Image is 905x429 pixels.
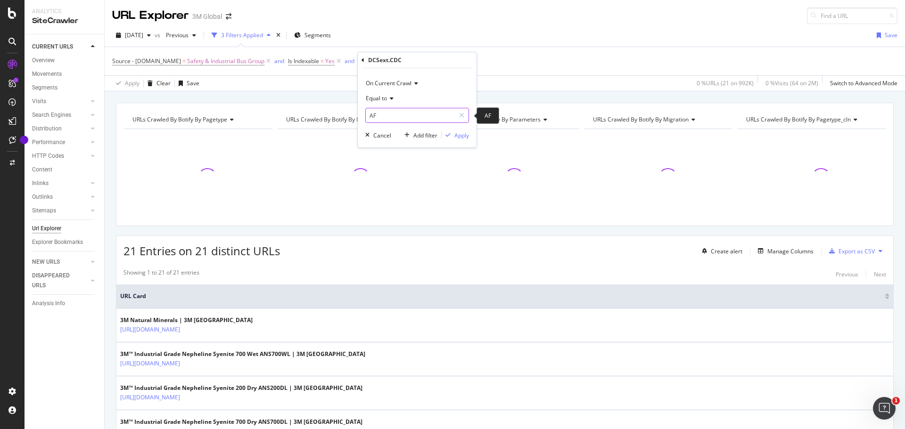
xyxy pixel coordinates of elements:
[697,79,754,87] div: 0 % URLs ( 21 on 992K )
[32,42,73,52] div: CURRENT URLS
[366,79,411,87] span: On Current Crawl
[120,325,180,334] a: [URL][DOMAIN_NAME]
[32,206,56,216] div: Sitemaps
[698,243,742,259] button: Create alert
[120,418,362,426] div: 3M™ Industrial Grade Nepheline Syenite 700 Dry ANS700DL | 3M [GEOGRAPHIC_DATA]
[182,57,186,65] span: =
[836,268,858,280] button: Previous
[125,31,143,39] span: 2025 Sep. 7th
[32,83,98,93] a: Segments
[767,247,814,255] div: Manage Columns
[765,79,818,87] div: 0 % Visits ( 64 on 2M )
[32,271,80,291] div: DISAPPEARED URLS
[807,8,897,24] input: Find a URL
[593,115,689,123] span: URLs Crawled By Botify By migration
[754,245,814,257] button: Manage Columns
[187,55,264,68] span: Safety & Industrial Bus Group
[825,243,875,259] button: Export as CSV
[187,79,199,87] div: Save
[830,79,897,87] div: Switch to Advanced Mode
[826,76,897,91] button: Switch to Advanced Mode
[442,130,469,140] button: Apply
[32,138,65,147] div: Performance
[892,397,900,405] span: 1
[192,12,222,21] div: 3M Global
[32,178,49,188] div: Inlinks
[744,112,878,127] h4: URLs Crawled By Botify By pagetype_cln
[345,57,354,65] button: and
[874,270,886,278] div: Next
[32,237,83,247] div: Explorer Bookmarks
[32,110,71,120] div: Search Engines
[120,292,882,300] span: URL Card
[373,131,391,139] div: Cancel
[32,16,97,26] div: SiteCrawler
[32,110,88,120] a: Search Engines
[32,224,61,234] div: Url Explorer
[591,112,724,127] h4: URLs Crawled By Botify By migration
[120,359,180,368] a: [URL][DOMAIN_NAME]
[437,112,571,127] h4: URLs Crawled By Botify By parameters
[32,56,98,65] a: Overview
[874,268,886,280] button: Next
[873,28,897,43] button: Save
[208,28,274,43] button: 3 Filters Applied
[366,94,387,102] span: Equal to
[32,8,97,16] div: Analytics
[120,350,365,358] div: 3M™ Industrial Grade Nepheline Syenite 700 Wet ANS700WL | 3M [GEOGRAPHIC_DATA]
[120,393,180,402] a: [URL][DOMAIN_NAME]
[274,31,282,40] div: times
[321,57,324,65] span: =
[175,76,199,91] button: Save
[32,224,98,234] a: Url Explorer
[325,55,335,68] span: Yes
[454,131,469,139] div: Apply
[413,131,437,139] div: Add filter
[132,115,227,123] span: URLs Crawled By Botify By pagetype
[885,31,897,39] div: Save
[123,243,280,259] span: 21 Entries on 21 distinct URLs
[290,28,335,43] button: Segments
[32,69,62,79] div: Movements
[288,57,319,65] span: Is Indexable
[836,270,858,278] div: Previous
[112,28,155,43] button: [DATE]
[162,31,189,39] span: Previous
[32,206,88,216] a: Sitemaps
[226,13,231,20] div: arrow-right-arrow-left
[156,79,171,87] div: Clear
[32,151,88,161] a: HTTP Codes
[274,57,284,65] button: and
[32,257,60,267] div: NEW URLS
[32,192,88,202] a: Outlinks
[112,76,140,91] button: Apply
[368,56,402,64] div: DCSext.CDC
[32,165,52,175] div: Content
[362,130,391,140] button: Cancel
[32,124,62,134] div: Distribution
[32,237,98,247] a: Explorer Bookmarks
[221,31,263,39] div: 3 Filters Applied
[32,178,88,188] a: Inlinks
[112,57,181,65] span: Source - [DOMAIN_NAME]
[711,247,742,255] div: Create alert
[112,8,189,24] div: URL Explorer
[304,31,331,39] span: Segments
[32,124,88,134] a: Distribution
[32,56,55,65] div: Overview
[477,107,499,124] div: AF
[120,384,362,392] div: 3M™ Industrial Grade Nepheline Syenite 200 Dry ANS200DL | 3M [GEOGRAPHIC_DATA]
[125,79,140,87] div: Apply
[20,136,28,144] div: Tooltip anchor
[839,247,875,255] div: Export as CSV
[32,69,98,79] a: Movements
[32,299,98,308] a: Analysis Info
[746,115,851,123] span: URLs Crawled By Botify By pagetype_cln
[123,268,199,280] div: Showing 1 to 21 of 21 entries
[131,112,264,127] h4: URLs Crawled By Botify By pagetype
[120,316,253,324] div: 3M Natural Minerals | 3M [GEOGRAPHIC_DATA]
[873,397,896,420] iframe: Intercom live chat
[32,299,65,308] div: Analysis Info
